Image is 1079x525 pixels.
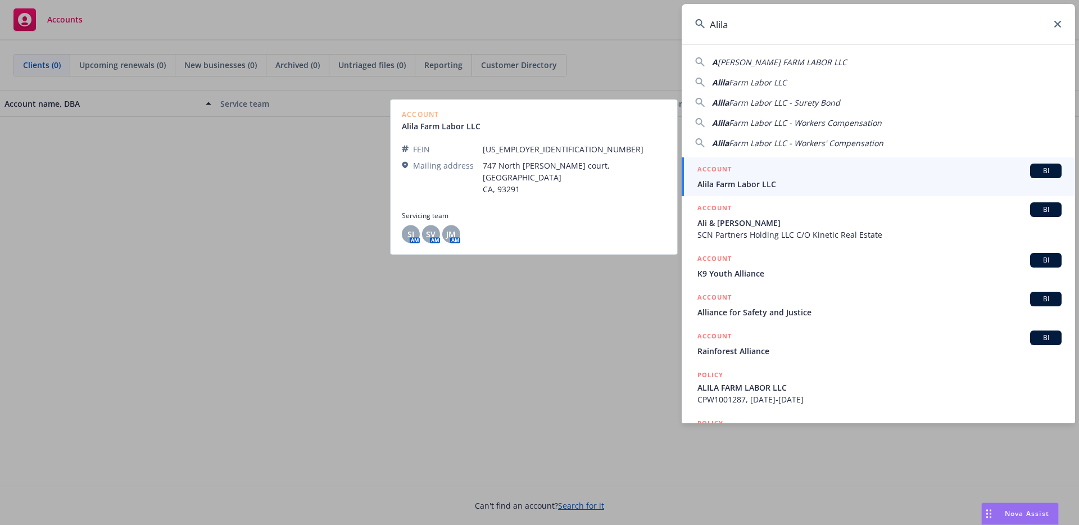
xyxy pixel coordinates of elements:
[697,382,1062,393] span: ALILA FARM LABOR LLC
[1035,294,1057,304] span: BI
[682,363,1075,411] a: POLICYALILA FARM LABOR LLCCPW1001287, [DATE]-[DATE]
[682,247,1075,286] a: ACCOUNTBIK9 Youth Alliance
[1005,509,1049,518] span: Nova Assist
[712,97,729,108] span: Alila
[712,57,718,67] span: A
[729,117,882,128] span: Farm Labor LLC - Workers Compensation
[729,97,840,108] span: Farm Labor LLC - Surety Bond
[682,157,1075,196] a: ACCOUNTBIAlila Farm Labor LLC
[697,292,732,305] h5: ACCOUNT
[697,268,1062,279] span: K9 Youth Alliance
[697,345,1062,357] span: Rainforest Alliance
[697,393,1062,405] span: CPW1001287, [DATE]-[DATE]
[682,324,1075,363] a: ACCOUNTBIRainforest Alliance
[712,77,729,88] span: Alila
[682,411,1075,460] a: POLICY
[697,369,723,381] h5: POLICY
[697,178,1062,190] span: Alila Farm Labor LLC
[712,117,729,128] span: Alila
[682,286,1075,324] a: ACCOUNTBIAlliance for Safety and Justice
[697,229,1062,241] span: SCN Partners Holding LLC C/O Kinetic Real Estate
[697,331,732,344] h5: ACCOUNT
[697,418,723,429] h5: POLICY
[712,138,729,148] span: Alila
[697,164,732,177] h5: ACCOUNT
[1035,333,1057,343] span: BI
[981,503,1059,525] button: Nova Assist
[682,4,1075,44] input: Search...
[697,217,1062,229] span: Ali & [PERSON_NAME]
[982,503,996,524] div: Drag to move
[682,196,1075,247] a: ACCOUNTBIAli & [PERSON_NAME]SCN Partners Holding LLC C/O Kinetic Real Estate
[1035,205,1057,215] span: BI
[697,253,732,266] h5: ACCOUNT
[1035,255,1057,265] span: BI
[729,138,883,148] span: Farm Labor LLC - Workers' Compensation
[1035,166,1057,176] span: BI
[697,306,1062,318] span: Alliance for Safety and Justice
[729,77,787,88] span: Farm Labor LLC
[718,57,847,67] span: [PERSON_NAME] FARM LABOR LLC
[697,202,732,216] h5: ACCOUNT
